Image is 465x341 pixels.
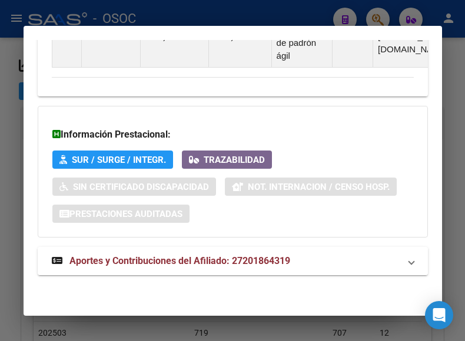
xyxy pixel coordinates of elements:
[52,205,190,223] button: Prestaciones Auditadas
[248,182,390,192] span: Not. Internacion / Censo Hosp.
[52,178,216,196] button: Sin Certificado Discapacidad
[425,301,453,329] div: Open Intercom Messenger
[72,155,166,165] span: SUR / SURGE / INTEGR.
[38,247,428,275] mat-expansion-panel-header: Aportes y Contribuciones del Afiliado: 27201864319
[52,128,413,142] h3: Información Prestacional:
[69,255,290,266] span: Aportes y Contribuciones del Afiliado: 27201864319
[182,151,272,169] button: Trazabilidad
[145,18,203,41] span: Sin Plan
[69,209,182,219] span: Prestaciones Auditadas
[52,151,173,169] button: SUR / SURGE / INTEGR.
[204,155,265,165] span: Trazabilidad
[225,178,397,196] button: Not. Internacion / Censo Hosp.
[214,18,267,41] span: Sin Plan
[73,182,209,192] span: Sin Certificado Discapacidad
